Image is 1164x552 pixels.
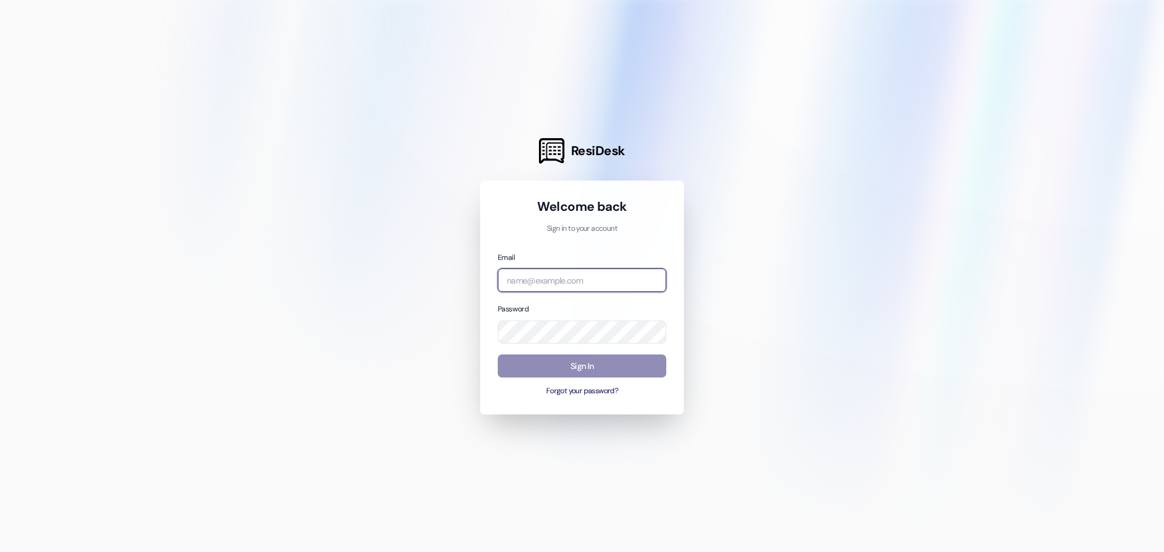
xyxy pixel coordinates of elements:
button: Sign In [498,354,666,378]
h1: Welcome back [498,198,666,215]
button: Forgot your password? [498,386,666,397]
input: name@example.com [498,268,666,292]
span: ResiDesk [571,142,625,159]
img: ResiDesk Logo [539,138,564,164]
p: Sign in to your account [498,224,666,234]
label: Password [498,304,529,314]
label: Email [498,253,515,262]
